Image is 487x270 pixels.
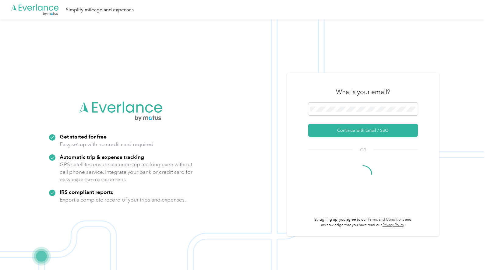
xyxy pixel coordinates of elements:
p: GPS satellites ensure accurate trip tracking even without cell phone service. Integrate your bank... [60,161,193,183]
a: Terms and Conditions [368,217,404,222]
strong: Get started for free [60,133,107,140]
h3: What's your email? [336,88,390,96]
strong: IRS compliant reports [60,189,113,195]
a: Privacy Policy [383,223,404,227]
p: By signing up, you agree to our and acknowledge that you have read our . [308,217,418,228]
p: Easy set up with no credit card required [60,141,154,148]
p: Export a complete record of your trips and expenses. [60,196,186,204]
span: OR [352,147,374,153]
strong: Automatic trip & expense tracking [60,154,144,160]
button: Continue with Email / SSO [308,124,418,137]
div: Simplify mileage and expenses [66,6,134,14]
